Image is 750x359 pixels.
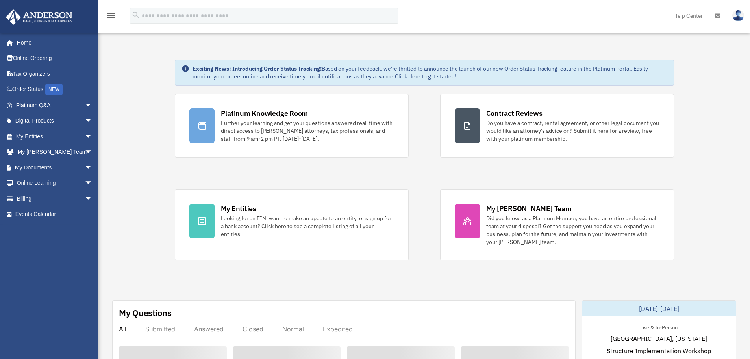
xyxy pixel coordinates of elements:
a: Home [6,35,100,50]
div: Closed [243,325,263,333]
div: NEW [45,84,63,95]
span: arrow_drop_down [85,113,100,129]
img: User Pic [732,10,744,21]
div: Answered [194,325,224,333]
i: menu [106,11,116,20]
div: Expedited [323,325,353,333]
span: arrow_drop_down [85,128,100,145]
div: All [119,325,126,333]
div: Looking for an EIN, want to make an update to an entity, or sign up for a bank account? Click her... [221,214,394,238]
span: arrow_drop_down [85,97,100,113]
span: arrow_drop_down [85,175,100,192]
a: Platinum Knowledge Room Further your learning and get your questions answered real-time with dire... [175,94,409,158]
div: Did you know, as a Platinum Member, you have an entire professional team at your disposal? Get th... [486,214,659,246]
a: menu [106,14,116,20]
a: My [PERSON_NAME] Teamarrow_drop_down [6,144,104,160]
strong: Exciting News: Introducing Order Status Tracking! [193,65,322,72]
a: Order StatusNEW [6,82,104,98]
span: arrow_drop_down [85,160,100,176]
a: My [PERSON_NAME] Team Did you know, as a Platinum Member, you have an entire professional team at... [440,189,674,260]
a: Billingarrow_drop_down [6,191,104,206]
div: Do you have a contract, rental agreement, or other legal document you would like an attorney's ad... [486,119,659,143]
span: Structure Implementation Workshop [607,346,711,355]
div: Submitted [145,325,175,333]
div: Contract Reviews [486,108,543,118]
a: Events Calendar [6,206,104,222]
a: My Entities Looking for an EIN, want to make an update to an entity, or sign up for a bank accoun... [175,189,409,260]
div: [DATE]-[DATE] [582,301,736,316]
img: Anderson Advisors Platinum Portal [4,9,75,25]
div: My Questions [119,307,172,319]
div: Based on your feedback, we're thrilled to announce the launch of our new Order Status Tracking fe... [193,65,667,80]
span: [GEOGRAPHIC_DATA], [US_STATE] [611,334,707,343]
span: arrow_drop_down [85,144,100,160]
a: Click Here to get started! [395,73,456,80]
span: arrow_drop_down [85,191,100,207]
a: My Documentsarrow_drop_down [6,160,104,175]
div: Further your learning and get your questions answered real-time with direct access to [PERSON_NAM... [221,119,394,143]
div: Platinum Knowledge Room [221,108,308,118]
a: My Entitiesarrow_drop_down [6,128,104,144]
a: Platinum Q&Aarrow_drop_down [6,97,104,113]
a: Online Learningarrow_drop_down [6,175,104,191]
div: My Entities [221,204,256,214]
a: Digital Productsarrow_drop_down [6,113,104,129]
a: Tax Organizers [6,66,104,82]
div: Normal [282,325,304,333]
div: My [PERSON_NAME] Team [486,204,572,214]
div: Live & In-Person [634,323,684,331]
a: Contract Reviews Do you have a contract, rental agreement, or other legal document you would like... [440,94,674,158]
a: Online Ordering [6,50,104,66]
i: search [131,11,140,19]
